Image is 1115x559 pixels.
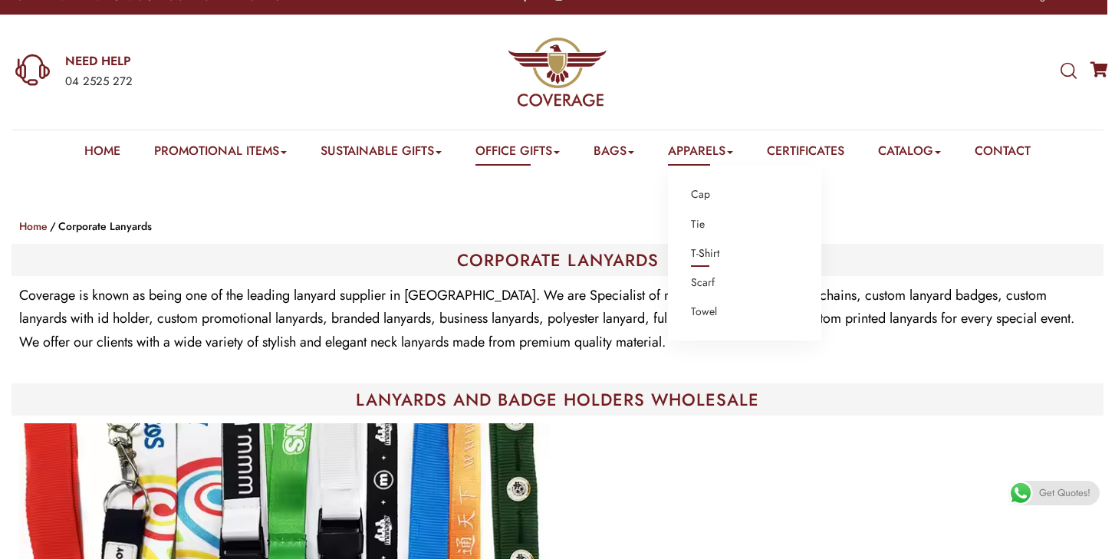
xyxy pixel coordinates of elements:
a: T-Shirt [691,244,719,264]
a: Sustainable Gifts [321,142,442,166]
a: Cap [691,185,710,205]
div: 04 2525 272 [65,72,364,92]
h1: CORPORATE LANYARDS​ [19,252,1096,268]
h1: LANYARDS AND BADGE HOLDERS WHOLESALE​ [19,391,1096,408]
a: Bags [594,142,634,166]
a: Apparels [668,142,733,166]
a: Towel [691,302,717,322]
a: Promotional Items [154,142,287,166]
a: Tie [691,215,705,235]
a: Home [19,219,48,234]
a: Home [84,142,120,166]
span: Get Quotes! [1039,481,1090,505]
a: Office Gifts [475,142,560,166]
a: Catalog [878,142,941,166]
p: Coverage is known as being one of the leading lanyard supplier in [GEOGRAPHIC_DATA]. We are Speci... [19,284,1096,355]
a: NEED HELP [65,53,364,70]
a: Scarf [691,273,715,293]
a: Certificates [767,142,844,166]
li: Corporate Lanyards [48,217,152,235]
a: Contact [975,142,1031,166]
